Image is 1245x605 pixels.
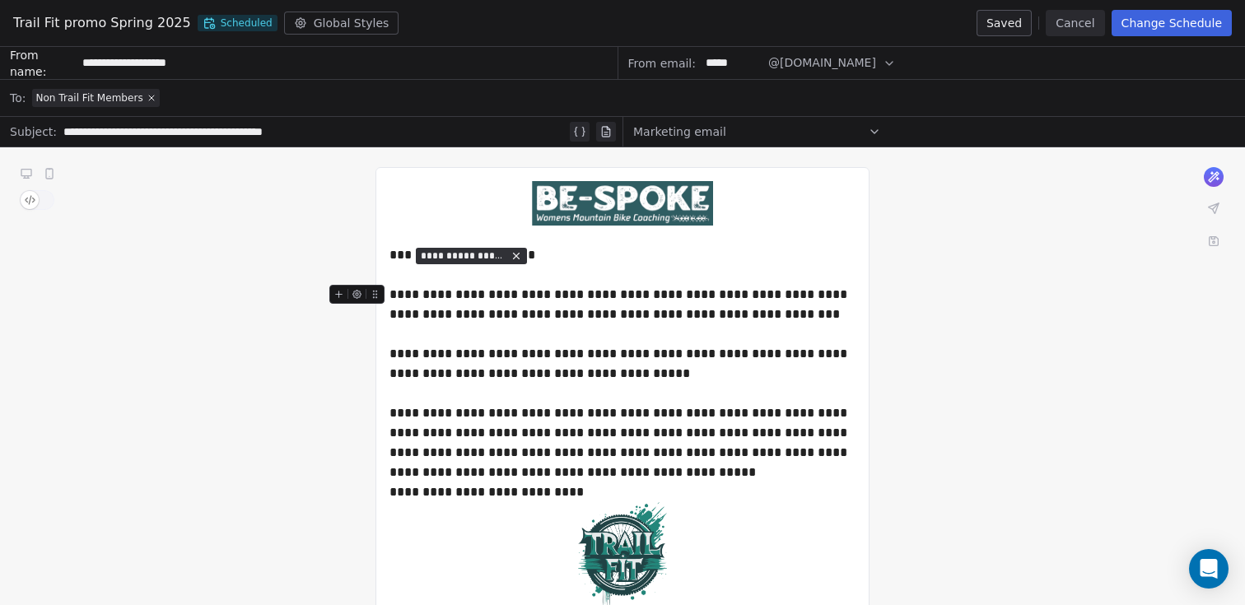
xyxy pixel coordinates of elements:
button: Change Schedule [1112,10,1232,36]
span: To: [10,90,26,106]
span: Trail Fit promo Spring 2025 [13,13,191,33]
span: Scheduled [198,15,277,31]
span: Subject: [10,123,57,145]
span: Non Trail Fit Members [35,91,142,105]
span: Marketing email [633,123,726,140]
button: Saved [977,10,1032,36]
div: Open Intercom Messenger [1189,549,1229,589]
span: From email: [628,55,696,72]
span: @[DOMAIN_NAME] [768,54,876,72]
span: From name: [10,47,76,80]
button: Cancel [1046,10,1104,36]
button: Global Styles [284,12,399,35]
